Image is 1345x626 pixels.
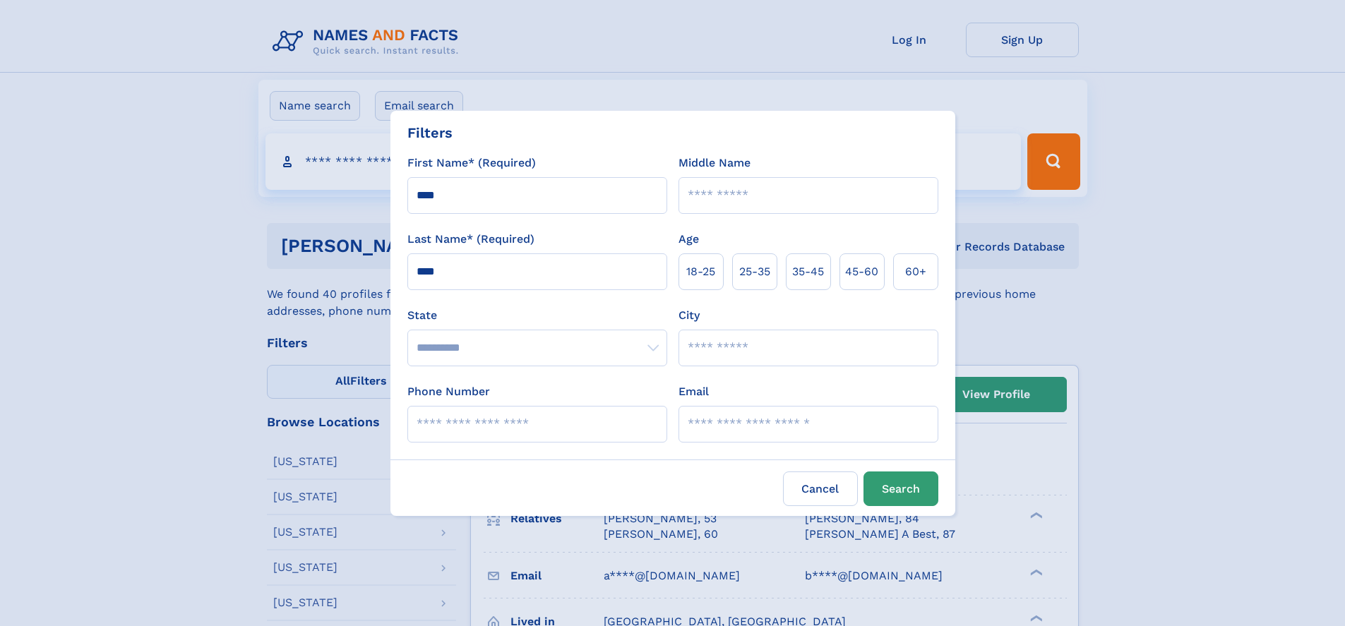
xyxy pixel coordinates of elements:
span: 35‑45 [792,263,824,280]
label: Middle Name [679,155,751,171]
label: Age [679,231,699,248]
label: State [407,307,667,324]
span: 60+ [905,263,926,280]
span: 18‑25 [686,263,715,280]
label: Phone Number [407,383,490,400]
label: Email [679,383,709,400]
label: City [679,307,700,324]
label: Cancel [783,471,858,506]
label: First Name* (Required) [407,155,536,171]
span: 25‑35 [739,263,770,280]
label: Last Name* (Required) [407,231,534,248]
button: Search [863,471,938,506]
span: 45‑60 [845,263,878,280]
div: Filters [407,122,453,143]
